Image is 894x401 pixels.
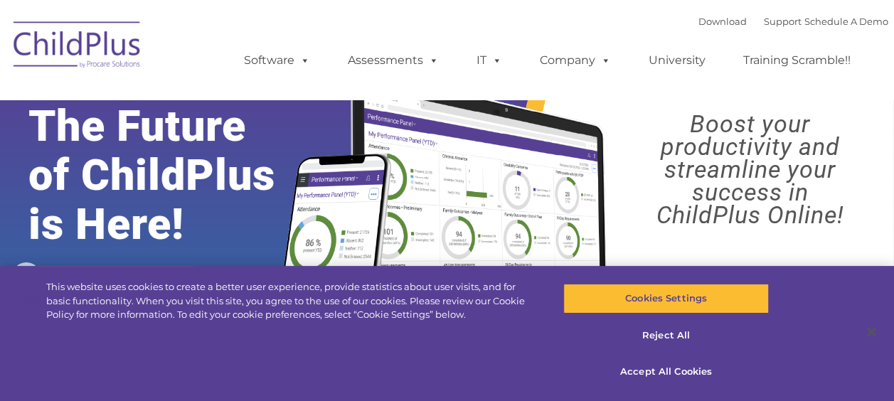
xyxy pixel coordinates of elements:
[764,16,802,27] a: Support
[230,46,324,75] a: Software
[634,46,720,75] a: University
[563,321,769,351] button: Reject All
[46,280,536,322] div: This website uses cookies to create a better user experience, provide statistics about user visit...
[698,16,888,27] font: |
[198,94,241,105] span: Last name
[856,316,887,348] button: Close
[6,11,149,82] img: ChildPlus by Procare Solutions
[698,16,747,27] a: Download
[526,46,625,75] a: Company
[804,16,888,27] a: Schedule A Demo
[617,112,883,226] rs-layer: Boost your productivity and streamline your success in ChildPlus Online!
[198,152,258,163] span: Phone number
[729,46,865,75] a: Training Scramble!!
[28,102,314,249] rs-layer: The Future of ChildPlus is Here!
[563,284,769,314] button: Cookies Settings
[462,46,516,75] a: IT
[334,46,453,75] a: Assessments
[563,357,769,387] button: Accept All Cookies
